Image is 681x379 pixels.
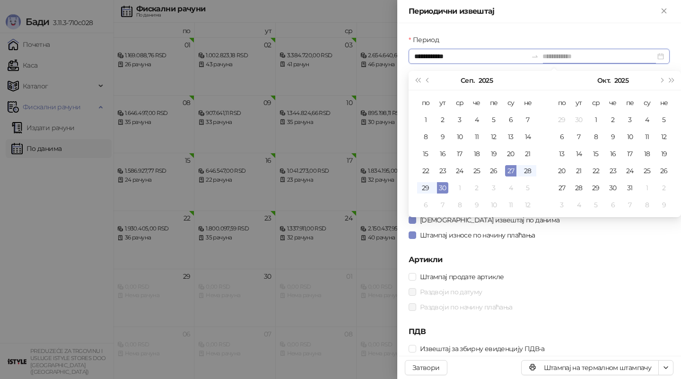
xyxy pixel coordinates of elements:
[417,111,434,128] td: 2025-09-01
[655,196,672,213] td: 2025-11-09
[553,145,570,162] td: 2025-10-13
[434,179,451,196] td: 2025-09-30
[505,131,516,142] div: 13
[409,6,658,17] div: Периодични извештај
[604,111,621,128] td: 2025-10-02
[604,179,621,196] td: 2025-10-30
[451,128,468,145] td: 2025-09-10
[451,145,468,162] td: 2025-09-17
[597,71,610,90] button: Изабери месец
[502,145,519,162] td: 2025-09-20
[485,128,502,145] td: 2025-09-12
[502,94,519,111] th: су
[522,199,533,211] div: 12
[485,94,502,111] th: пе
[502,196,519,213] td: 2025-10-11
[638,94,655,111] th: су
[570,94,587,111] th: ут
[417,94,434,111] th: по
[553,179,570,196] td: 2025-10-27
[488,114,499,125] div: 5
[655,162,672,179] td: 2025-10-26
[519,111,536,128] td: 2025-09-07
[607,165,619,176] div: 23
[519,196,536,213] td: 2025-10-12
[621,145,638,162] td: 2025-10-17
[416,272,507,282] span: Штампај продате артикле
[553,162,570,179] td: 2025-10-20
[468,179,485,196] td: 2025-10-02
[556,148,567,159] div: 13
[454,182,465,194] div: 1
[423,71,433,90] button: Претходни месец (PageUp)
[417,128,434,145] td: 2025-09-08
[658,199,670,211] div: 9
[468,128,485,145] td: 2025-09-11
[434,162,451,179] td: 2025-09-23
[434,111,451,128] td: 2025-09-02
[522,131,533,142] div: 14
[638,111,655,128] td: 2025-10-04
[604,196,621,213] td: 2025-11-06
[434,145,451,162] td: 2025-09-16
[604,162,621,179] td: 2025-10-23
[607,114,619,125] div: 2
[624,182,636,194] div: 31
[454,114,465,125] div: 3
[502,179,519,196] td: 2025-10-04
[573,131,585,142] div: 7
[553,196,570,213] td: 2025-11-03
[454,199,465,211] div: 8
[505,148,516,159] div: 20
[471,199,482,211] div: 9
[553,94,570,111] th: по
[531,53,539,60] span: swap-right
[451,94,468,111] th: ср
[604,145,621,162] td: 2025-10-16
[521,360,659,375] button: Штампај на термалном штампачу
[420,148,431,159] div: 15
[570,196,587,213] td: 2025-11-04
[556,114,567,125] div: 29
[641,165,653,176] div: 25
[451,111,468,128] td: 2025-09-03
[641,148,653,159] div: 18
[488,182,499,194] div: 3
[604,94,621,111] th: че
[485,162,502,179] td: 2025-09-26
[607,131,619,142] div: 9
[587,111,604,128] td: 2025-10-01
[590,182,602,194] div: 29
[488,199,499,211] div: 10
[437,165,448,176] div: 23
[570,111,587,128] td: 2025-09-30
[505,114,516,125] div: 6
[468,94,485,111] th: че
[655,179,672,196] td: 2025-11-02
[468,196,485,213] td: 2025-10-09
[641,199,653,211] div: 8
[621,128,638,145] td: 2025-10-10
[587,179,604,196] td: 2025-10-29
[519,162,536,179] td: 2025-09-28
[420,114,431,125] div: 1
[604,128,621,145] td: 2025-10-09
[658,165,670,176] div: 26
[471,148,482,159] div: 18
[485,145,502,162] td: 2025-09-19
[655,111,672,128] td: 2025-10-05
[587,162,604,179] td: 2025-10-22
[437,114,448,125] div: 2
[485,111,502,128] td: 2025-09-05
[587,94,604,111] th: ср
[655,94,672,111] th: не
[468,111,485,128] td: 2025-09-04
[417,196,434,213] td: 2025-10-06
[590,199,602,211] div: 5
[587,196,604,213] td: 2025-11-05
[502,162,519,179] td: 2025-09-27
[471,165,482,176] div: 25
[485,196,502,213] td: 2025-10-10
[621,162,638,179] td: 2025-10-24
[454,165,465,176] div: 24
